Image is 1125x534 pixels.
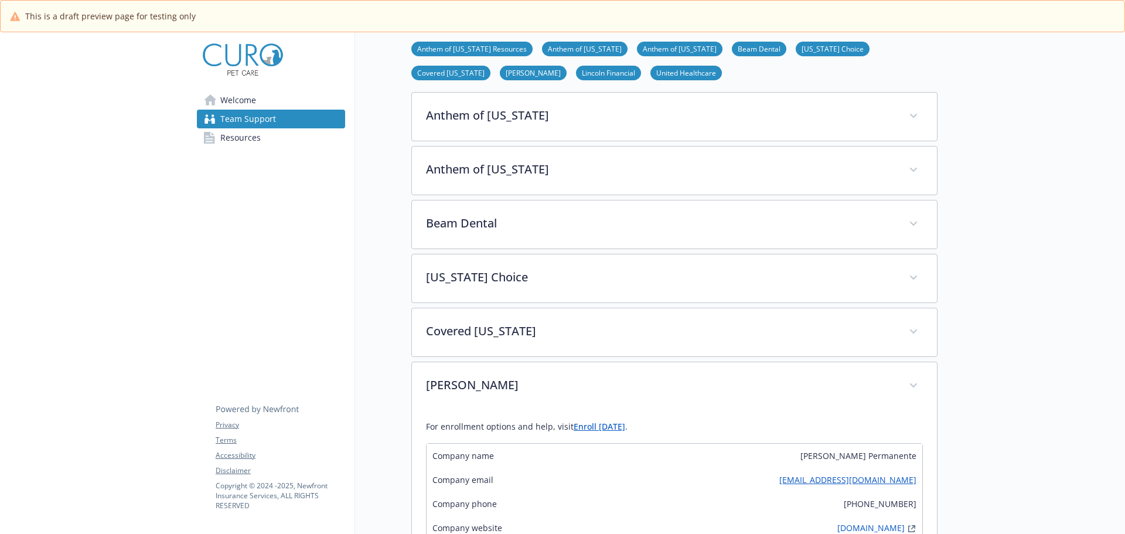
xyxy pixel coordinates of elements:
span: Team Support [220,110,276,128]
span: [PERSON_NAME] Permanente [800,450,916,462]
div: Beam Dental [412,200,937,249]
a: Terms [216,435,345,445]
a: United Healthcare [650,67,722,78]
a: [PERSON_NAME] [500,67,567,78]
a: Beam Dental [732,43,786,54]
div: Covered [US_STATE] [412,308,937,356]
a: Welcome [197,91,345,110]
a: Disclaimer [216,465,345,476]
span: Resources [220,128,261,147]
p: Beam Dental [426,215,895,232]
div: [PERSON_NAME] [412,362,937,410]
p: [PERSON_NAME] [426,376,895,394]
span: Company email [432,474,493,486]
a: [US_STATE] Choice [796,43,870,54]
a: Team Support [197,110,345,128]
p: Anthem of [US_STATE] [426,107,895,124]
div: Anthem of [US_STATE] [412,93,937,141]
p: [US_STATE] Choice [426,268,895,286]
a: Covered [US_STATE] [411,67,490,78]
a: Anthem of [US_STATE] [542,43,628,54]
a: Lincoln Financial [576,67,641,78]
a: Enroll [DATE] [574,421,625,432]
p: Anthem of [US_STATE] [426,161,895,178]
a: Resources [197,128,345,147]
a: Accessibility [216,450,345,461]
a: [EMAIL_ADDRESS][DOMAIN_NAME] [779,474,916,486]
div: [US_STATE] Choice [412,254,937,302]
span: Company name [432,450,494,462]
p: Copyright © 2024 - 2025 , Newfront Insurance Services, ALL RIGHTS RESERVED [216,481,345,511]
p: For enrollment options and help, visit . [426,420,923,434]
span: Company phone [432,498,497,510]
span: [PHONE_NUMBER] [844,498,916,510]
a: Anthem of [US_STATE] [637,43,722,54]
a: Privacy [216,420,345,430]
div: Anthem of [US_STATE] [412,147,937,195]
a: Anthem of [US_STATE] Resources [411,43,533,54]
span: Welcome [220,91,256,110]
p: Covered [US_STATE] [426,322,895,340]
span: This is a draft preview page for testing only [25,10,196,22]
